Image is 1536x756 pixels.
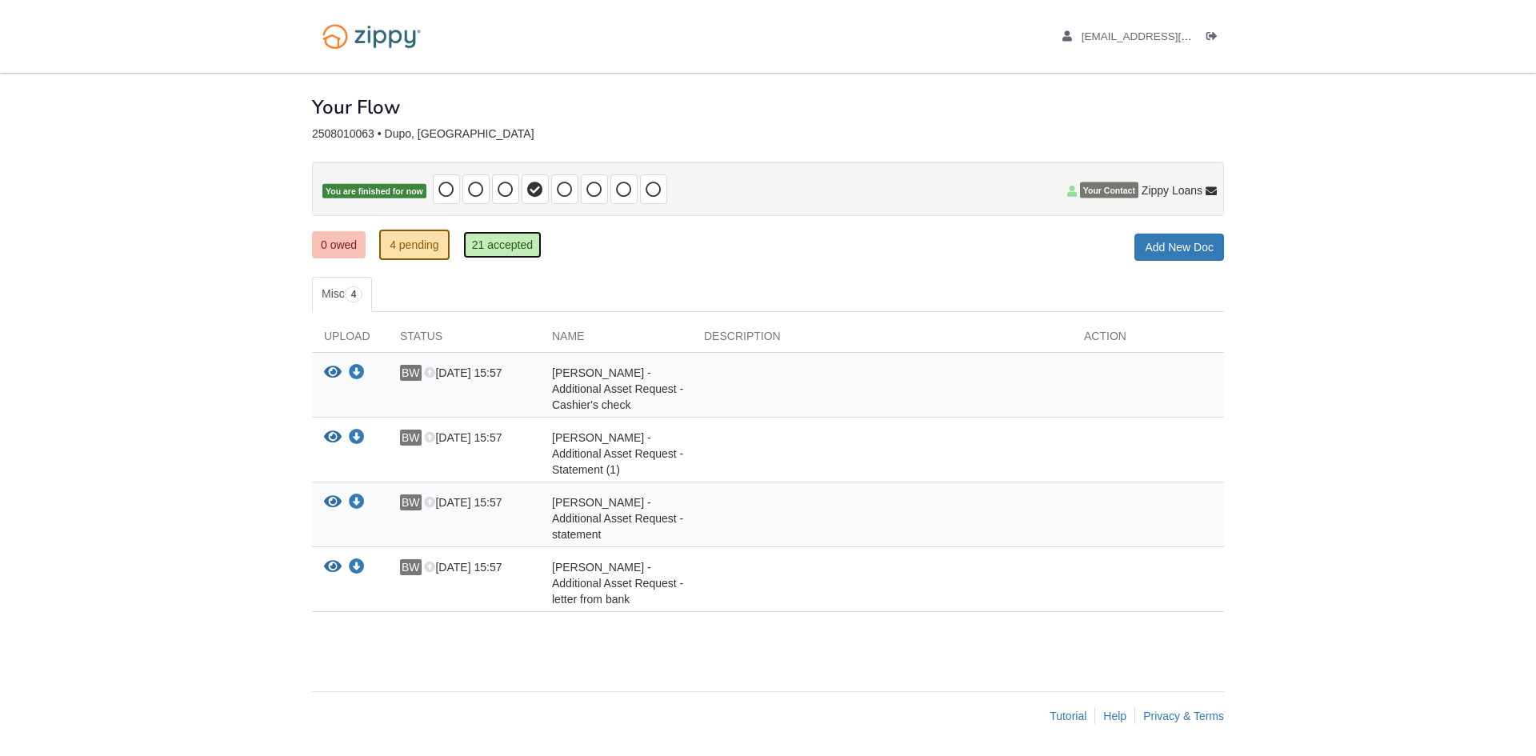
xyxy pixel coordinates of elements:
a: Misc [312,277,372,312]
a: Privacy & Terms [1143,710,1224,722]
button: View Benjamin Wuelling - Additional Asset Request - Cashier's check [324,365,342,382]
a: Tutorial [1050,710,1086,722]
div: Description [692,328,1072,352]
span: BW [400,494,422,510]
a: Download Benjamin Wuelling - Additional Asset Request - Statement (1) [349,432,365,445]
h1: Your Flow [312,97,400,118]
button: View Benjamin Wuelling - Additional Asset Request - statement [324,494,342,511]
span: BW [400,430,422,446]
a: Help [1103,710,1126,722]
div: Upload [312,328,388,352]
button: View Benjamin Wuelling - Additional Asset Request - Statement (1) [324,430,342,446]
a: Download Benjamin Wuelling - Additional Asset Request - Cashier's check [349,367,365,380]
div: Status [388,328,540,352]
span: [DATE] 15:57 [424,561,502,574]
a: edit profile [1062,30,1265,46]
span: [DATE] 15:57 [424,366,502,379]
span: [PERSON_NAME] - Additional Asset Request - Cashier's check [552,366,683,411]
div: 2508010063 • Dupo, [GEOGRAPHIC_DATA] [312,127,1224,141]
span: [DATE] 15:57 [424,496,502,509]
span: You are finished for now [322,184,426,199]
a: Log out [1206,30,1224,46]
span: benjaminwuelling@gmail.com [1082,30,1265,42]
span: BW [400,365,422,381]
span: BW [400,559,422,575]
a: 4 pending [379,230,450,260]
img: Logo [312,16,431,57]
a: Add New Doc [1134,234,1224,261]
span: [PERSON_NAME] - Additional Asset Request - statement [552,496,683,541]
div: Action [1072,328,1224,352]
a: Download Benjamin Wuelling - Additional Asset Request - statement [349,497,365,510]
span: [DATE] 15:57 [424,431,502,444]
span: [PERSON_NAME] - Additional Asset Request - Statement (1) [552,431,683,476]
span: [PERSON_NAME] - Additional Asset Request - letter from bank [552,561,683,606]
span: Zippy Loans [1142,182,1202,198]
span: 4 [345,286,363,302]
div: Name [540,328,692,352]
a: 0 owed [312,231,366,258]
span: Your Contact [1080,182,1138,198]
a: Download Benjamin Wuelling - Additional Asset Request - letter from bank [349,562,365,574]
button: View Benjamin Wuelling - Additional Asset Request - letter from bank [324,559,342,576]
a: 21 accepted [463,231,542,258]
